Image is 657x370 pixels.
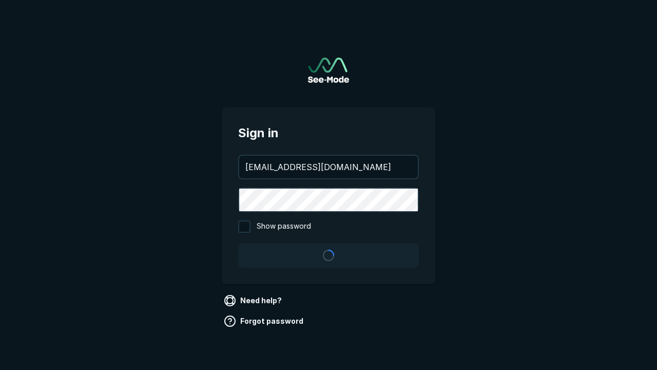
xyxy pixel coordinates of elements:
a: Go to sign in [308,58,349,83]
input: your@email.com [239,156,418,178]
a: Need help? [222,292,286,309]
img: See-Mode Logo [308,58,349,83]
span: Sign in [238,124,419,142]
a: Forgot password [222,313,307,329]
span: Show password [257,220,311,233]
